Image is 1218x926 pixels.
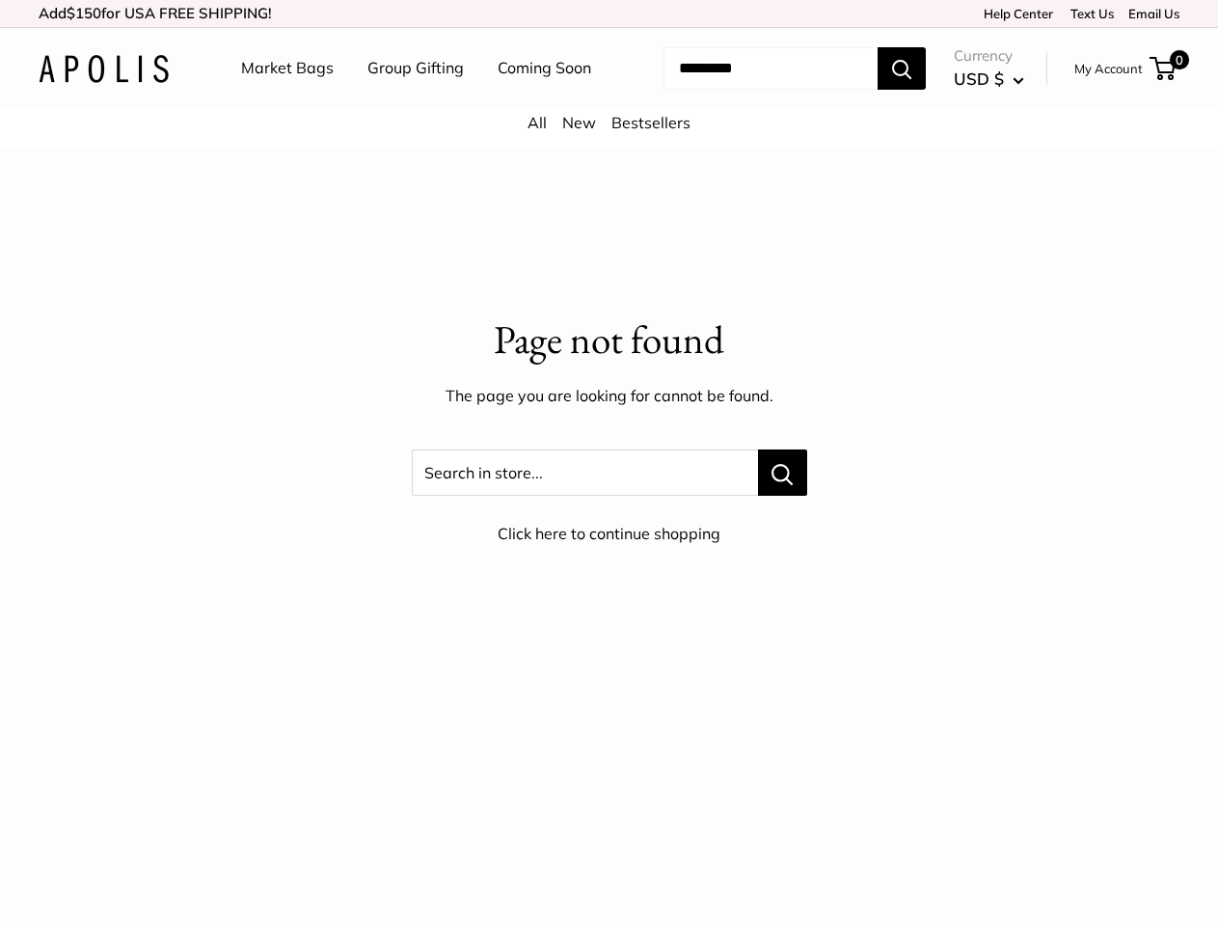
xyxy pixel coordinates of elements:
a: Bestsellers [611,113,690,132]
img: Apolis [39,55,169,83]
a: Coming Soon [498,54,591,83]
a: Help Center [984,6,1053,21]
a: My Account [1074,57,1143,80]
span: Currency [954,42,1024,69]
a: Click here to continue shopping [498,524,720,543]
a: Market Bags [241,54,334,83]
input: Search... [663,47,878,90]
p: The page you are looking for cannot be found. [39,382,1179,411]
a: Group Gifting [367,54,464,83]
a: Text Us [1070,6,1114,21]
span: $150 [67,4,101,22]
button: USD $ [954,64,1024,95]
button: Search in store... [758,449,807,496]
a: Email Us [1128,6,1179,21]
p: Page not found [39,312,1179,368]
button: Search [878,47,926,90]
a: All [528,113,547,132]
a: 0 [1151,57,1176,80]
span: USD $ [954,68,1004,89]
a: New [562,113,596,132]
span: 0 [1170,50,1189,69]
